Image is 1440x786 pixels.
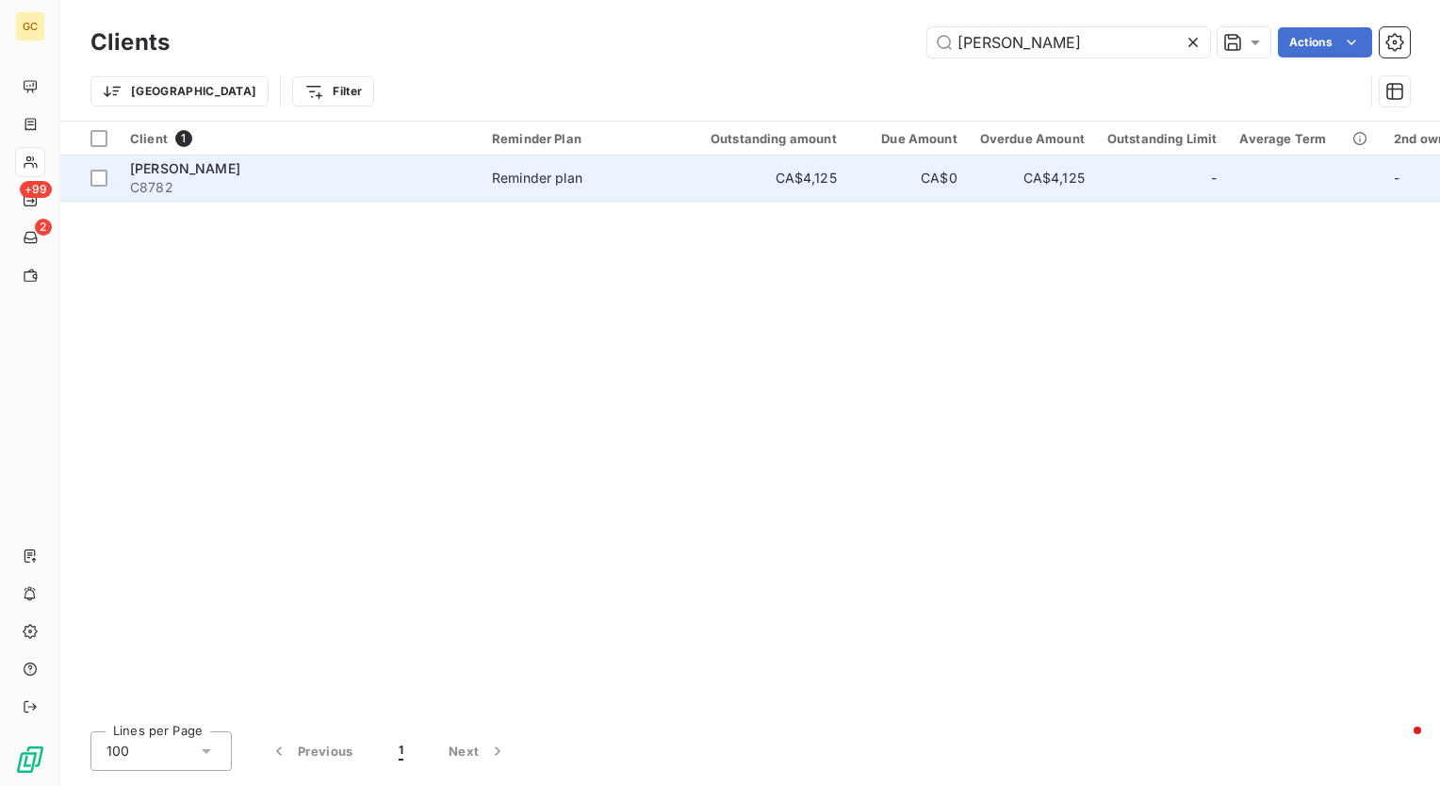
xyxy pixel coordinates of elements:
button: Previous [247,731,376,771]
span: [PERSON_NAME] [130,160,240,176]
div: Overdue Amount [980,131,1085,146]
td: CA$4,125 [677,156,848,201]
h3: Clients [90,25,170,59]
span: 1 [175,130,192,147]
td: CA$4,125 [969,156,1096,201]
button: [GEOGRAPHIC_DATA] [90,76,269,106]
button: Actions [1278,27,1372,57]
div: Reminder plan [492,169,582,188]
iframe: Intercom live chat [1376,722,1421,767]
img: Logo LeanPay [15,745,45,775]
span: 2 [35,219,52,236]
button: 1 [376,731,426,771]
div: Reminder Plan [492,131,665,146]
span: - [1211,169,1217,188]
span: C8782 [130,178,469,197]
button: Next [426,731,530,771]
div: Outstanding amount [688,131,837,146]
span: +99 [20,181,52,198]
input: Search [927,27,1210,57]
div: Outstanding Limit [1107,131,1218,146]
div: Average Term [1239,131,1371,146]
span: 100 [106,742,129,761]
div: GC [15,11,45,41]
button: Filter [292,76,374,106]
span: Client [130,131,168,146]
span: - [1394,170,1399,186]
td: CA$0 [848,156,969,201]
span: 1 [399,742,403,761]
div: Due Amount [859,131,957,146]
